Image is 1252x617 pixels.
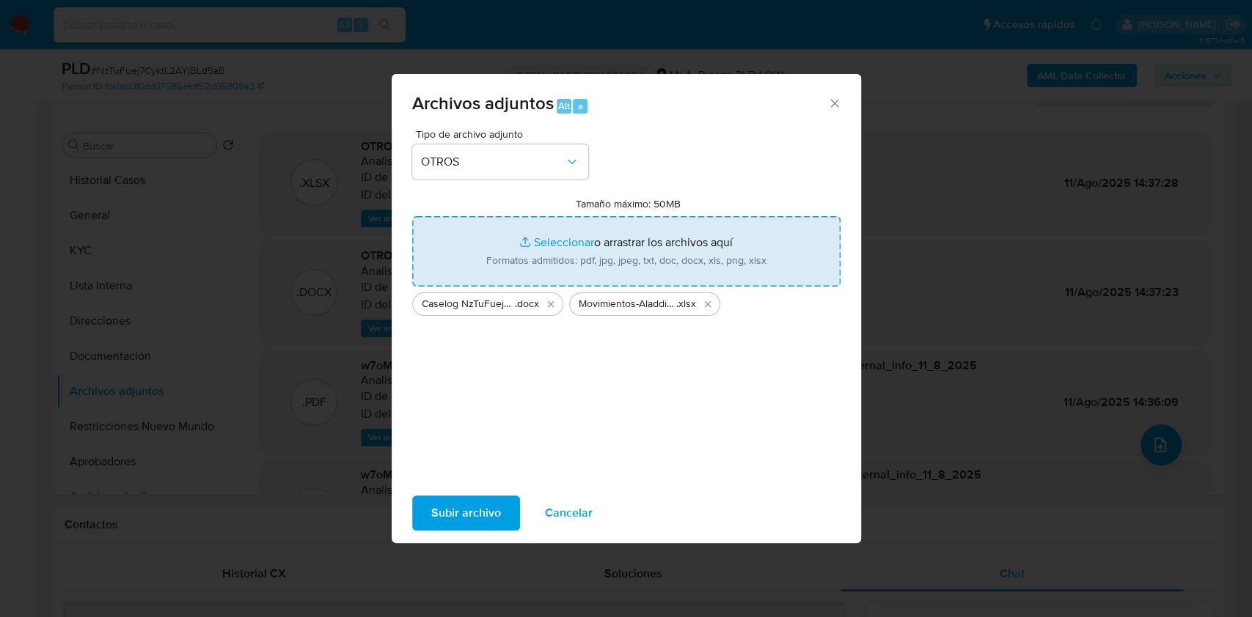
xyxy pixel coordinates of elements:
[421,155,565,169] span: OTROS
[431,497,501,529] span: Subir archivo
[416,129,592,139] span: Tipo de archivo adjunto
[515,297,539,311] span: .docx
[699,295,717,313] button: Eliminar Movimientos-Aladdin-1367790935 (complementario).xlsx
[412,144,588,180] button: OTROS
[827,96,841,109] button: Cerrar
[412,90,554,116] span: Archivos adjuntos
[422,297,515,311] span: Caselog NzTuFuej7CyktL2AYjBLd9aB_2025_09_01_08_33_36 (complementario)
[542,295,560,313] button: Eliminar Caselog NzTuFuej7CyktL2AYjBLd9aB_2025_09_01_08_33_36 (complementario).docx
[526,495,612,531] button: Cancelar
[578,99,583,113] span: a
[676,297,696,311] span: .xlsx
[579,297,676,311] span: Movimientos-Aladdin-1367790935 (complementario)
[412,495,520,531] button: Subir archivo
[412,287,841,316] ul: Archivos seleccionados
[558,99,570,113] span: Alt
[545,497,593,529] span: Cancelar
[576,197,681,210] label: Tamaño máximo: 50MB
